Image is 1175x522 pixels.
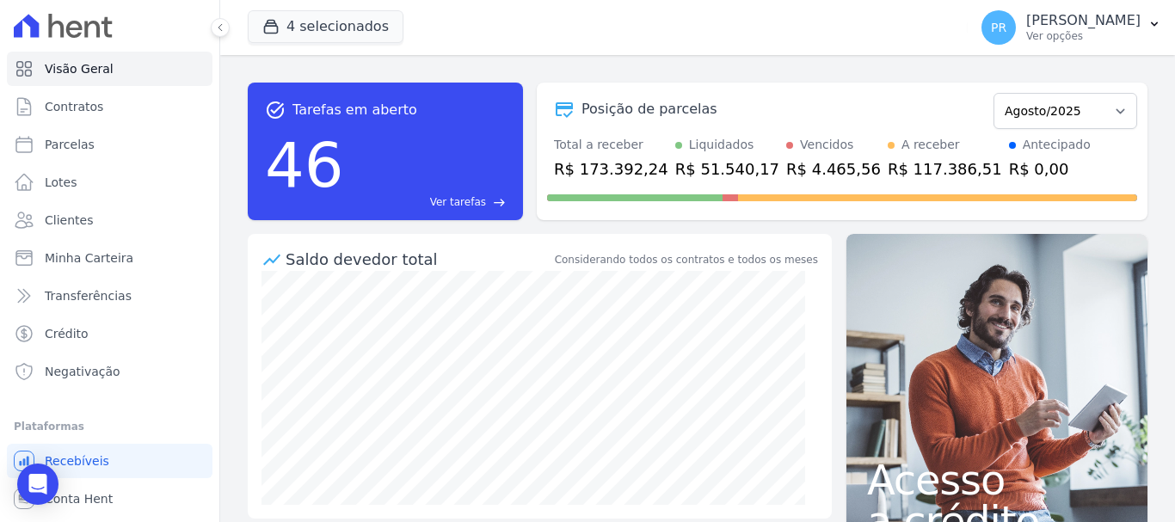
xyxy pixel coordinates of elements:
[968,3,1175,52] button: PR [PERSON_NAME] Ver opções
[7,127,212,162] a: Parcelas
[867,459,1127,501] span: Acesso
[45,325,89,342] span: Crédito
[45,249,133,267] span: Minha Carteira
[45,174,77,191] span: Lotes
[901,136,960,154] div: A receber
[7,444,212,478] a: Recebíveis
[7,241,212,275] a: Minha Carteira
[248,10,403,43] button: 4 selecionados
[554,157,668,181] div: R$ 173.392,24
[800,136,853,154] div: Vencidos
[45,98,103,115] span: Contratos
[7,279,212,313] a: Transferências
[45,287,132,304] span: Transferências
[888,157,1002,181] div: R$ 117.386,51
[45,363,120,380] span: Negativação
[17,464,58,505] div: Open Intercom Messenger
[675,157,779,181] div: R$ 51.540,17
[14,416,206,437] div: Plataformas
[7,52,212,86] a: Visão Geral
[286,248,551,271] div: Saldo devedor total
[430,194,486,210] span: Ver tarefas
[7,203,212,237] a: Clientes
[45,490,113,507] span: Conta Hent
[581,99,717,120] div: Posição de parcelas
[1026,12,1141,29] p: [PERSON_NAME]
[689,136,754,154] div: Liquidados
[786,157,881,181] div: R$ 4.465,56
[1009,157,1091,181] div: R$ 0,00
[292,100,417,120] span: Tarefas em aberto
[7,165,212,200] a: Lotes
[45,136,95,153] span: Parcelas
[1023,136,1091,154] div: Antecipado
[45,212,93,229] span: Clientes
[7,482,212,516] a: Conta Hent
[493,196,506,209] span: east
[991,21,1006,34] span: PR
[351,194,506,210] a: Ver tarefas east
[554,136,668,154] div: Total a receber
[265,120,344,210] div: 46
[45,452,109,470] span: Recebíveis
[7,316,212,351] a: Crédito
[555,252,818,267] div: Considerando todos os contratos e todos os meses
[7,89,212,124] a: Contratos
[45,60,114,77] span: Visão Geral
[265,100,286,120] span: task_alt
[1026,29,1141,43] p: Ver opções
[7,354,212,389] a: Negativação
